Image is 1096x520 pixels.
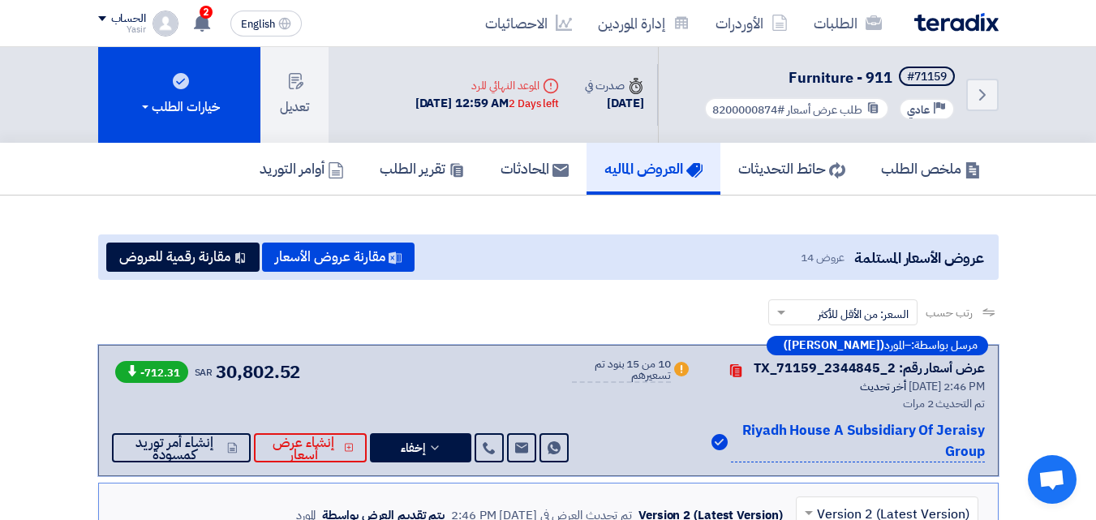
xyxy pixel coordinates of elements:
[115,361,188,383] span: -712.31
[153,11,178,37] img: profile_test.png
[415,94,559,113] div: [DATE] 12:59 AM
[509,96,559,112] div: 2 Days left
[585,4,703,42] a: إدارة الموردين
[585,94,643,113] div: [DATE]
[907,102,930,118] span: عادي
[860,378,906,395] span: أخر تحديث
[98,25,146,34] div: Yasir
[789,67,892,88] span: Furniture - 911
[472,4,585,42] a: الاحصائيات
[587,143,720,195] a: العروض الماليه
[604,159,703,178] h5: العروض الماليه
[720,143,863,195] a: حائط التحديثات
[111,12,146,26] div: الحساب
[801,249,845,266] span: عروض 14
[241,19,275,30] span: English
[787,101,862,118] span: طلب عرض أسعار
[262,243,415,272] button: مقارنة عروض الأسعار
[401,442,425,454] span: إخفاء
[911,340,978,351] span: مرسل بواسطة:
[731,420,985,462] p: Riyadh House A Subsidiary Of Jeraisy Group
[754,359,985,378] div: عرض أسعار رقم: TX_71159_2344845_2
[415,77,559,94] div: الموعد النهائي للرد
[784,340,884,351] b: ([PERSON_NAME])
[216,359,300,385] span: 30,802.52
[501,159,569,178] h5: المحادثات
[267,436,341,461] span: إنشاء عرض أسعار
[195,365,213,380] span: SAR
[711,434,728,450] img: Verified Account
[863,143,999,195] a: ملخص الطلب
[112,433,251,462] button: إنشاء أمر توريد كمسودة
[254,433,367,462] button: إنشاء عرض أسعار
[362,143,483,195] a: تقرير الطلب
[380,159,465,178] h5: تقرير الطلب
[139,97,220,117] div: خيارات الطلب
[711,395,985,412] div: تم التحديث 2 مرات
[854,247,983,269] span: عروض الأسعار المستلمة
[712,101,784,118] span: #8200000874
[572,359,670,383] div: 10 من 15 بنود تم تسعيرهم
[585,77,643,94] div: صدرت في
[884,340,905,351] span: المورد
[701,67,958,89] h5: Furniture - 911
[909,378,985,395] span: [DATE] 2:46 PM
[767,336,988,355] div: –
[260,47,329,143] button: تعديل
[370,433,471,462] button: إخفاء
[200,6,213,19] span: 2
[260,159,344,178] h5: أوامر التوريد
[242,143,362,195] a: أوامر التوريد
[230,11,302,37] button: English
[1028,455,1077,504] a: Open chat
[926,304,972,321] span: رتب حسب
[738,159,845,178] h5: حائط التحديثات
[914,13,999,32] img: Teradix logo
[881,159,981,178] h5: ملخص الطلب
[98,47,260,143] button: خيارات الطلب
[818,306,909,323] span: السعر: من الأقل للأكثر
[106,243,260,272] button: مقارنة رقمية للعروض
[125,436,224,461] span: إنشاء أمر توريد كمسودة
[703,4,801,42] a: الأوردرات
[483,143,587,195] a: المحادثات
[907,71,947,83] div: #71159
[801,4,895,42] a: الطلبات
